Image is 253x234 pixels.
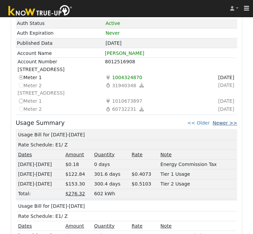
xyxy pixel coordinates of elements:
[111,81,138,89] span: Usage Point: 2204284667 Service Agreement ID: 8017123009
[111,97,144,105] span: Usage Point: 6281359257 Service Agreement ID: 8011326393
[105,58,236,66] td: 8012516908
[104,19,237,29] td: 1
[17,73,105,81] td: Meter 1
[105,97,111,104] i: Electricity
[64,160,93,169] td: $0.18
[17,169,64,179] td: [DATE]-[DATE]
[240,4,253,13] button: Toggle navigation
[105,74,111,81] i: Electricity
[217,105,236,113] span: Sign Date
[17,49,105,57] td: Account Name
[64,179,93,189] td: $153.30
[17,82,24,89] i: Not selectable
[64,169,93,179] td: $122.84
[132,171,158,178] div: $0.4073
[17,81,105,90] td: Meter 2
[61,213,68,219] span: / Z
[132,223,142,229] u: Rate
[159,169,236,179] td: Tier 1 Usage
[105,105,111,112] i: Gas
[159,179,236,189] td: Tier 2 Usage
[18,223,32,229] u: Dates
[160,223,172,229] u: Note
[94,171,129,178] div: 301.6 days
[213,120,237,126] a: Newer >>
[159,160,236,169] td: Energy Commission Tax
[137,81,146,89] a: Download gas data
[94,180,129,188] div: 300.4 days
[16,38,104,48] td: Published Data
[94,161,129,168] div: 0 days
[17,179,64,189] td: [DATE]-[DATE]
[187,120,210,126] a: << Older
[17,202,236,211] td: Usage Bill for [DATE]-[DATE]
[94,152,115,157] u: Quantity
[217,81,236,89] span: Sign Date
[217,97,236,105] span: Sign Date
[17,66,236,73] td: [STREET_ADDRESS]
[160,152,172,157] u: Note
[17,105,24,112] i: Not selectable
[111,105,138,113] span: Usage Point: 7057959285 Service Agreement ID: 8016822581
[17,74,24,81] i: Current meter
[132,152,142,157] u: Rate
[106,40,122,46] span: [DATE]
[17,160,64,169] td: [DATE]-[DATE]
[217,73,236,81] span: Sign Date
[17,140,236,150] td: Rate Schedule: E1
[94,190,235,197] div: 602 kWh
[17,97,105,105] td: Meter 1
[17,211,236,221] td: Rate Schedule: E1
[111,73,144,81] span: Usage Point: 4931184663 Service Agreement ID: 8014789051
[105,82,111,89] i: Gas
[18,152,32,157] u: Dates
[17,130,236,140] td: Usage Bill for [DATE]-[DATE]
[132,180,158,188] div: $0.5103
[5,4,76,19] img: Know True-Up
[17,105,105,113] td: Meter 2
[137,105,146,113] a: Download gas data
[16,28,104,38] td: Auth Expiration
[65,152,84,157] u: Amount
[94,223,115,229] u: Quantity
[65,191,85,196] u: $276.32
[17,58,105,66] td: Account Number
[104,28,237,38] td: Never
[105,49,236,57] td: [PERSON_NAME]
[17,89,236,97] td: [STREET_ADDRESS]
[65,223,84,229] u: Amount
[16,120,65,127] h5: Usage Summary
[17,97,24,104] i: Switch to this meter
[16,19,104,29] td: Auth Status
[17,189,64,199] td: Total:
[61,142,68,147] span: / Z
